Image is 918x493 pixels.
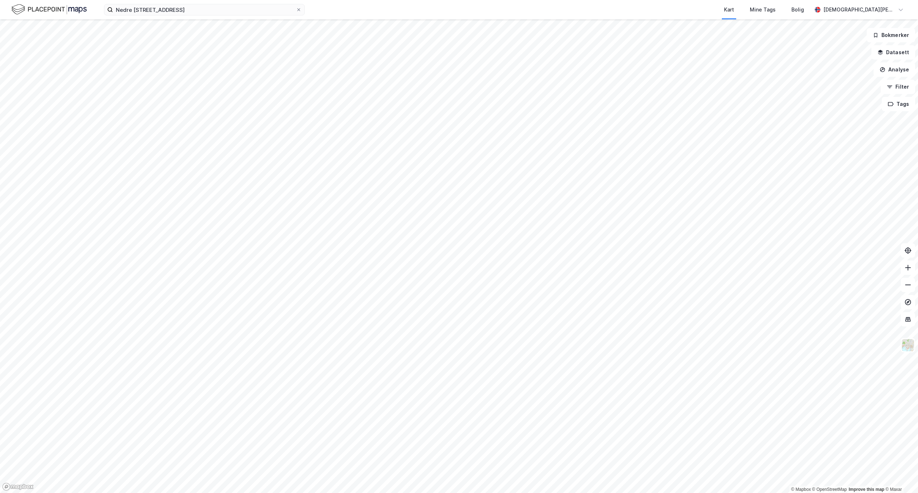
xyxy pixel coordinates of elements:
[881,80,915,94] button: Filter
[874,62,915,77] button: Analyse
[791,5,804,14] div: Bolig
[871,45,915,60] button: Datasett
[812,487,847,492] a: OpenStreetMap
[750,5,776,14] div: Mine Tags
[882,97,915,111] button: Tags
[791,487,811,492] a: Mapbox
[901,338,915,352] img: Z
[113,4,296,15] input: Søk på adresse, matrikkel, gårdeiere, leietakere eller personer
[2,483,34,491] a: Mapbox homepage
[867,28,915,42] button: Bokmerker
[849,487,884,492] a: Improve this map
[882,459,918,493] iframe: Chat Widget
[882,459,918,493] div: Kontrollprogram for chat
[11,3,87,16] img: logo.f888ab2527a4732fd821a326f86c7f29.svg
[724,5,734,14] div: Kart
[823,5,895,14] div: [DEMOGRAPHIC_DATA][PERSON_NAME]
